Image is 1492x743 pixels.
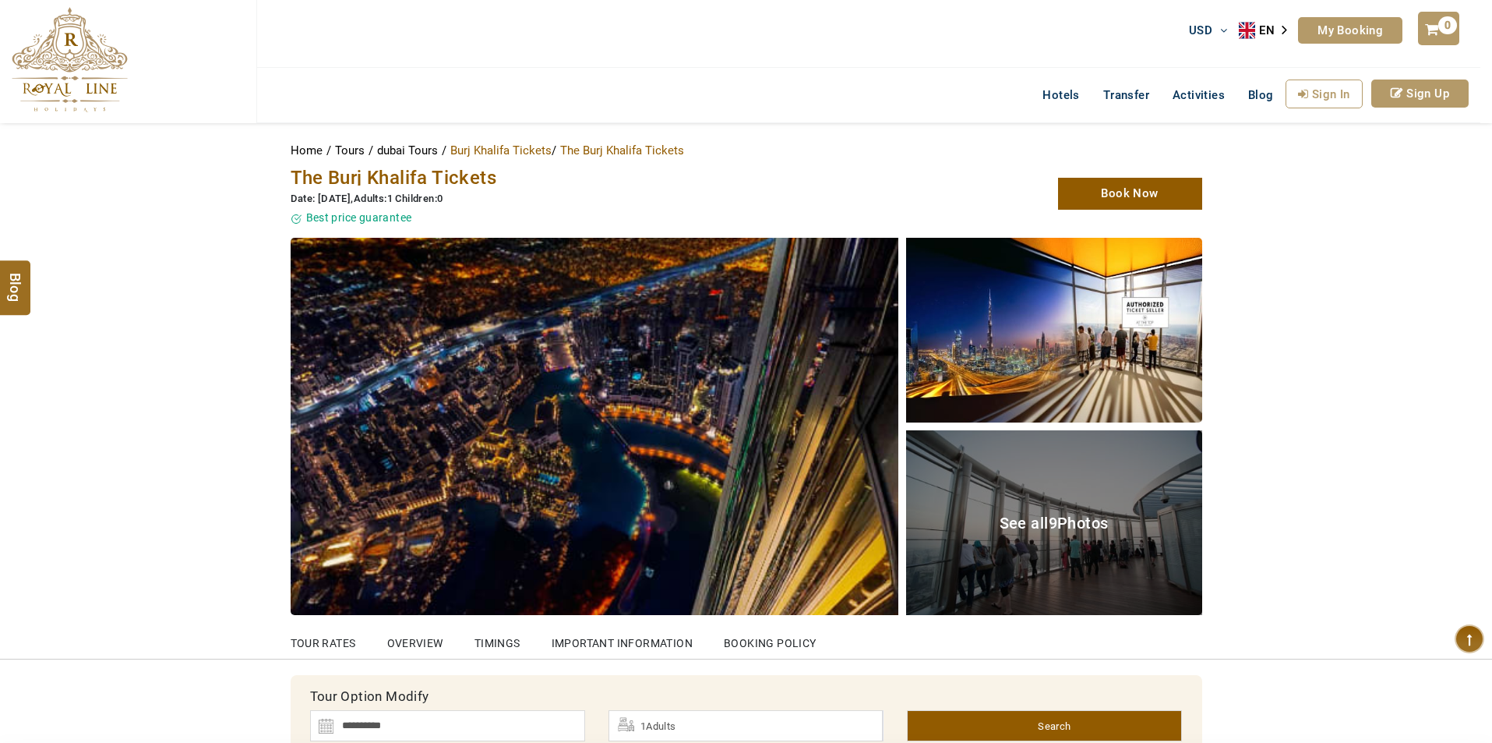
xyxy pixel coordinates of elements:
[1092,80,1161,111] a: Transfer
[724,616,817,659] a: Booking Policy
[1438,16,1457,34] span: 0
[552,616,693,659] a: Important Information
[1000,514,1109,532] span: See all Photos
[12,7,128,112] img: The Royal Line Holidays
[1239,19,1298,42] a: EN
[1298,17,1402,44] a: My Booking
[291,193,351,204] span: Date: [DATE]
[906,430,1202,615] a: See all9Photos
[354,193,393,204] span: Adults:1
[1189,23,1212,37] span: USD
[1236,80,1286,111] a: Blog
[1161,80,1236,111] a: Activities
[291,167,497,189] span: The Burj Khalifa Tickets
[306,211,412,224] span: Best price guarantee
[377,143,442,157] a: dubai Tours
[1049,514,1057,532] span: 9
[298,683,1194,710] div: Tour Option Modify
[640,720,676,732] span: 1Adults
[291,616,356,659] a: Tour Rates
[1371,80,1469,108] a: Sign Up
[450,139,556,162] li: Burj Khalifa Tickets
[1248,88,1274,102] span: Blog
[474,616,520,659] a: Timings
[291,238,898,615] img: The Burj Khalifa Tickets
[907,710,1182,741] a: Search
[291,192,891,207] div: ,
[1031,80,1091,111] a: Hotels
[387,616,443,659] a: OVERVIEW
[1058,178,1202,210] a: Book Now
[1418,12,1458,45] a: 0
[5,272,26,285] span: Blog
[1239,19,1298,42] div: Language
[1239,19,1298,42] aside: Language selected: English
[560,139,684,162] li: The Burj Khalifa Tickets
[1286,80,1363,108] a: Sign In
[906,238,1202,423] img: The Burj Khalifa Tickets
[335,143,369,157] a: Tours
[291,143,326,157] a: Home
[395,193,443,204] span: Children:0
